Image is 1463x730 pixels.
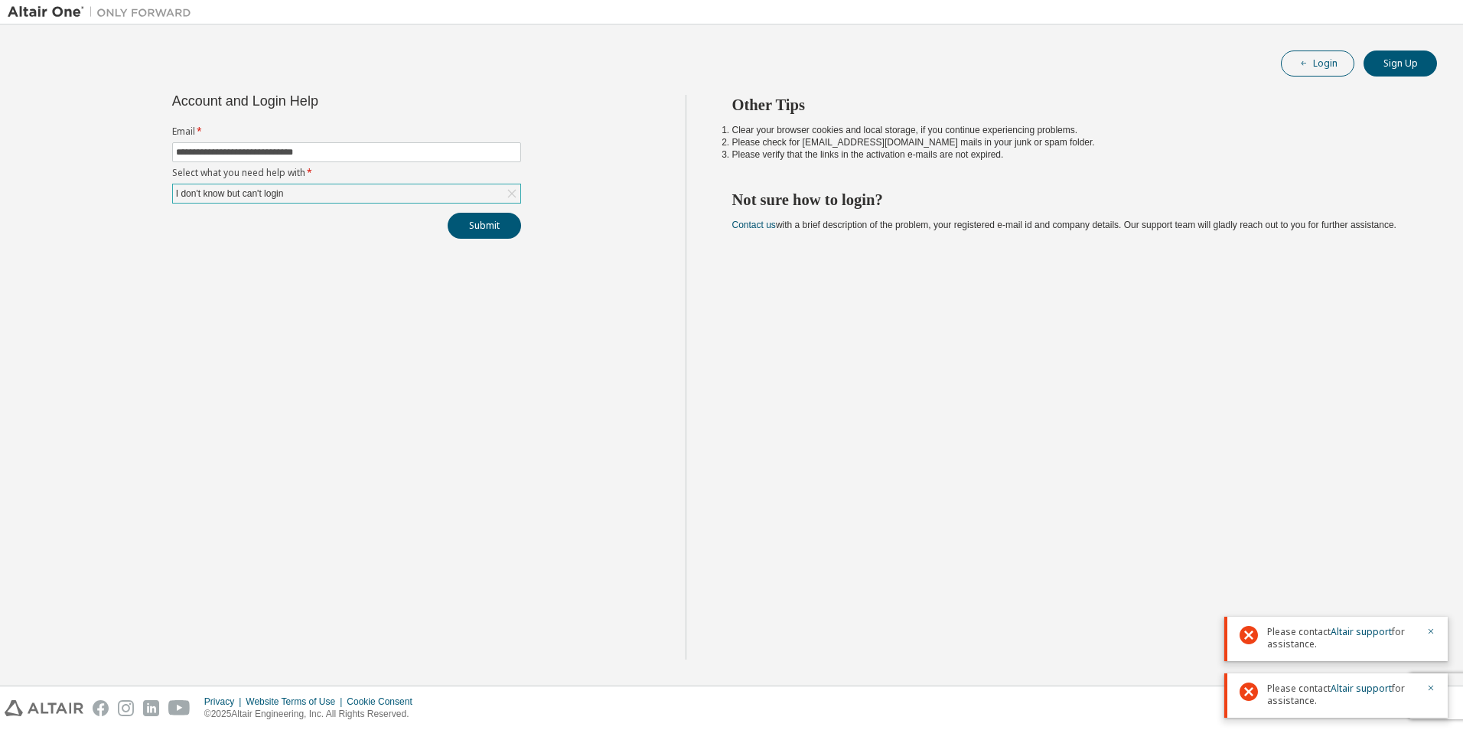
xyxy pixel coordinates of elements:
[172,125,521,138] label: Email
[732,95,1410,115] h2: Other Tips
[5,700,83,716] img: altair_logo.svg
[1281,51,1354,77] button: Login
[168,700,191,716] img: youtube.svg
[246,696,347,708] div: Website Terms of Use
[1331,682,1392,695] a: Altair support
[732,220,776,230] a: Contact us
[732,124,1410,136] li: Clear your browser cookies and local storage, if you continue experiencing problems.
[204,696,246,708] div: Privacy
[8,5,199,20] img: Altair One
[1267,626,1417,650] span: Please contact for assistance.
[173,184,520,203] div: I don't know but can't login
[732,220,1396,230] span: with a brief description of the problem, your registered e-mail id and company details. Our suppo...
[347,696,421,708] div: Cookie Consent
[732,190,1410,210] h2: Not sure how to login?
[732,136,1410,148] li: Please check for [EMAIL_ADDRESS][DOMAIN_NAME] mails in your junk or spam folder.
[732,148,1410,161] li: Please verify that the links in the activation e-mails are not expired.
[204,708,422,721] p: © 2025 Altair Engineering, Inc. All Rights Reserved.
[174,185,286,202] div: I don't know but can't login
[172,95,451,107] div: Account and Login Help
[448,213,521,239] button: Submit
[93,700,109,716] img: facebook.svg
[1331,625,1392,638] a: Altair support
[118,700,134,716] img: instagram.svg
[1267,683,1417,707] span: Please contact for assistance.
[172,167,521,179] label: Select what you need help with
[1364,51,1437,77] button: Sign Up
[143,700,159,716] img: linkedin.svg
